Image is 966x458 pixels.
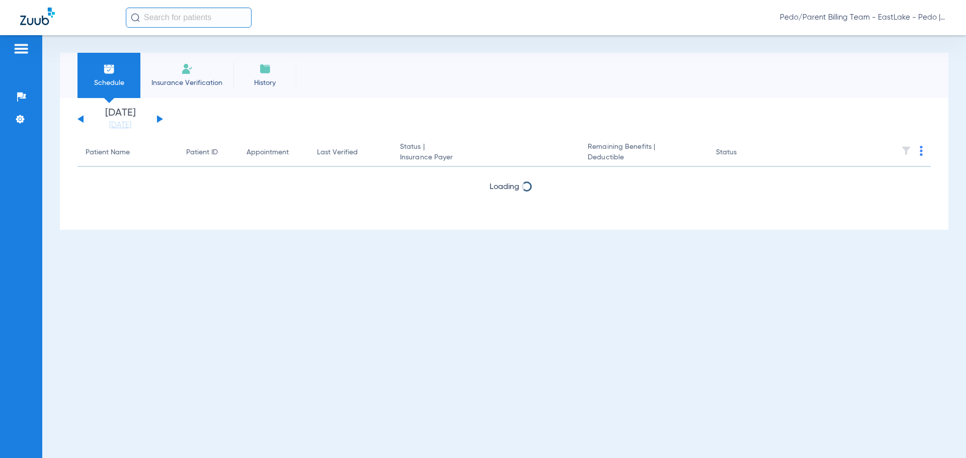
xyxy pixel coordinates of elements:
[85,78,133,88] span: Schedule
[126,8,252,28] input: Search for patients
[86,147,170,158] div: Patient Name
[400,152,572,163] span: Insurance Payer
[392,139,580,167] th: Status |
[490,183,519,191] span: Loading
[247,147,289,158] div: Appointment
[580,139,707,167] th: Remaining Benefits |
[181,63,193,75] img: Manual Insurance Verification
[259,63,271,75] img: History
[317,147,384,158] div: Last Verified
[86,147,130,158] div: Patient Name
[131,13,140,22] img: Search Icon
[186,147,218,158] div: Patient ID
[317,147,358,158] div: Last Verified
[247,147,301,158] div: Appointment
[148,78,226,88] span: Insurance Verification
[588,152,699,163] span: Deductible
[708,139,776,167] th: Status
[20,8,55,25] img: Zuub Logo
[780,13,946,23] span: Pedo/Parent Billing Team - EastLake - Pedo | The Super Dentists
[13,43,29,55] img: hamburger-icon
[241,78,289,88] span: History
[103,63,115,75] img: Schedule
[90,108,150,130] li: [DATE]
[901,146,911,156] img: filter.svg
[90,120,150,130] a: [DATE]
[920,146,923,156] img: group-dot-blue.svg
[186,147,230,158] div: Patient ID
